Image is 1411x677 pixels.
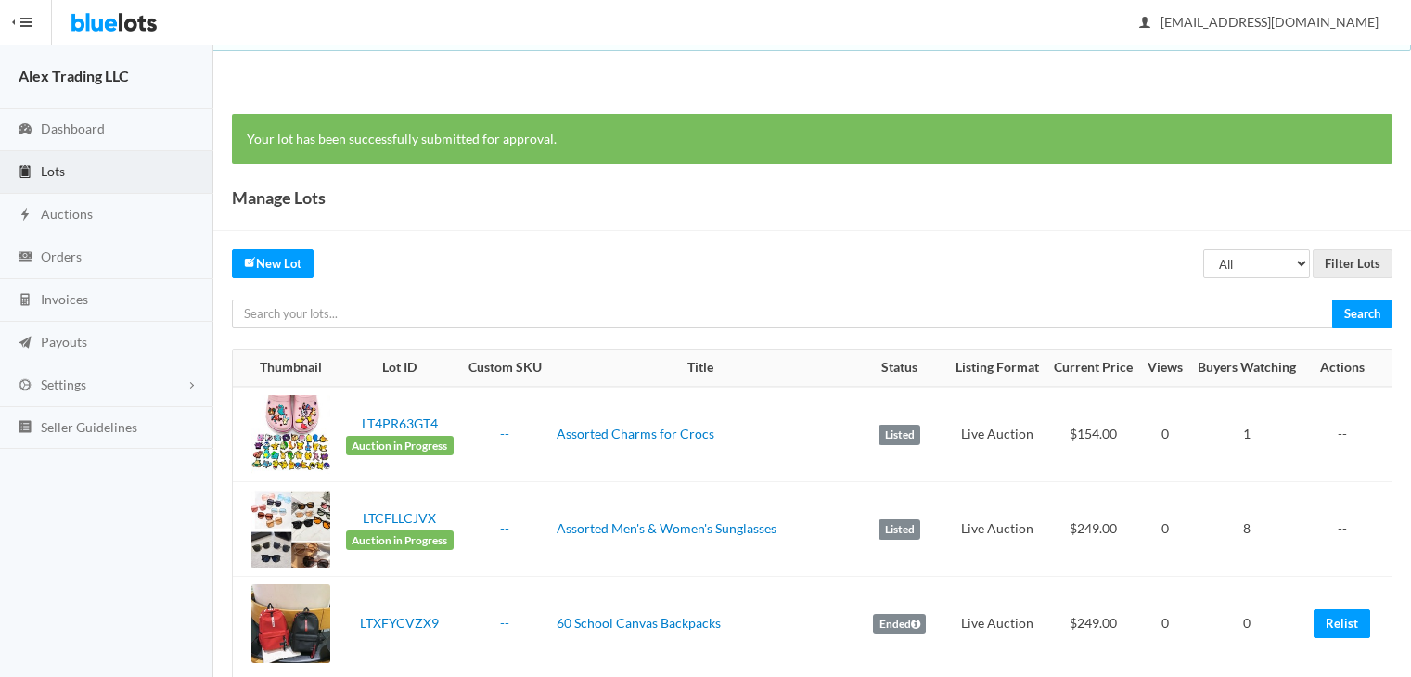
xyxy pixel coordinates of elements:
[16,292,34,310] ion-icon: calculator
[947,577,1045,671] td: Live Auction
[232,184,326,211] h1: Manage Lots
[557,426,714,441] a: Assorted Charms for Crocs
[1304,482,1392,577] td: --
[41,206,93,222] span: Auctions
[873,614,926,634] label: Ended
[947,350,1045,387] th: Listing Format
[500,426,509,441] a: --
[247,129,1378,150] p: Your lot has been successfully submitted for approval.
[346,530,454,551] span: Auction in Progress
[16,377,34,395] ion-icon: cog
[1046,350,1140,387] th: Current Price
[232,249,314,278] a: createNew Lot
[41,334,87,350] span: Payouts
[557,615,721,631] a: 60 School Canvas Backpacks
[19,67,129,84] strong: Alex Trading LLC
[232,300,1333,328] input: Search your lots...
[549,350,852,387] th: Title
[461,350,549,387] th: Custom SKU
[41,163,65,179] span: Lots
[1190,482,1303,577] td: 8
[233,350,338,387] th: Thumbnail
[1190,577,1303,671] td: 0
[1304,350,1392,387] th: Actions
[1046,387,1140,482] td: $154.00
[879,425,920,445] label: Listed
[879,519,920,540] label: Listed
[1140,482,1190,577] td: 0
[16,121,34,139] ion-icon: speedometer
[557,520,776,536] a: Assorted Men's & Women's Sunglasses
[947,387,1045,482] td: Live Auction
[1190,387,1303,482] td: 1
[1046,482,1140,577] td: $249.00
[1140,14,1379,30] span: [EMAIL_ADDRESS][DOMAIN_NAME]
[16,419,34,437] ion-icon: list box
[16,335,34,352] ion-icon: paper plane
[500,615,509,631] a: --
[1304,387,1392,482] td: --
[360,615,439,631] a: LTXFYCVZX9
[16,207,34,224] ion-icon: flash
[1135,15,1154,32] ion-icon: person
[338,350,460,387] th: Lot ID
[41,291,88,307] span: Invoices
[41,121,105,136] span: Dashboard
[16,249,34,267] ion-icon: cash
[41,249,82,264] span: Orders
[1332,300,1392,328] input: Search
[500,520,509,536] a: --
[346,436,454,456] span: Auction in Progress
[1140,350,1190,387] th: Views
[1314,609,1370,638] a: Relist
[41,419,137,435] span: Seller Guidelines
[1190,350,1303,387] th: Buyers Watching
[852,350,947,387] th: Status
[1140,387,1190,482] td: 0
[1313,249,1392,278] input: Filter Lots
[363,510,436,526] a: LTCFLLCJVX
[362,415,438,431] a: LT4PR63GT4
[244,256,256,268] ion-icon: create
[1046,577,1140,671] td: $249.00
[947,482,1045,577] td: Live Auction
[16,164,34,182] ion-icon: clipboard
[1140,577,1190,671] td: 0
[41,377,86,392] span: Settings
